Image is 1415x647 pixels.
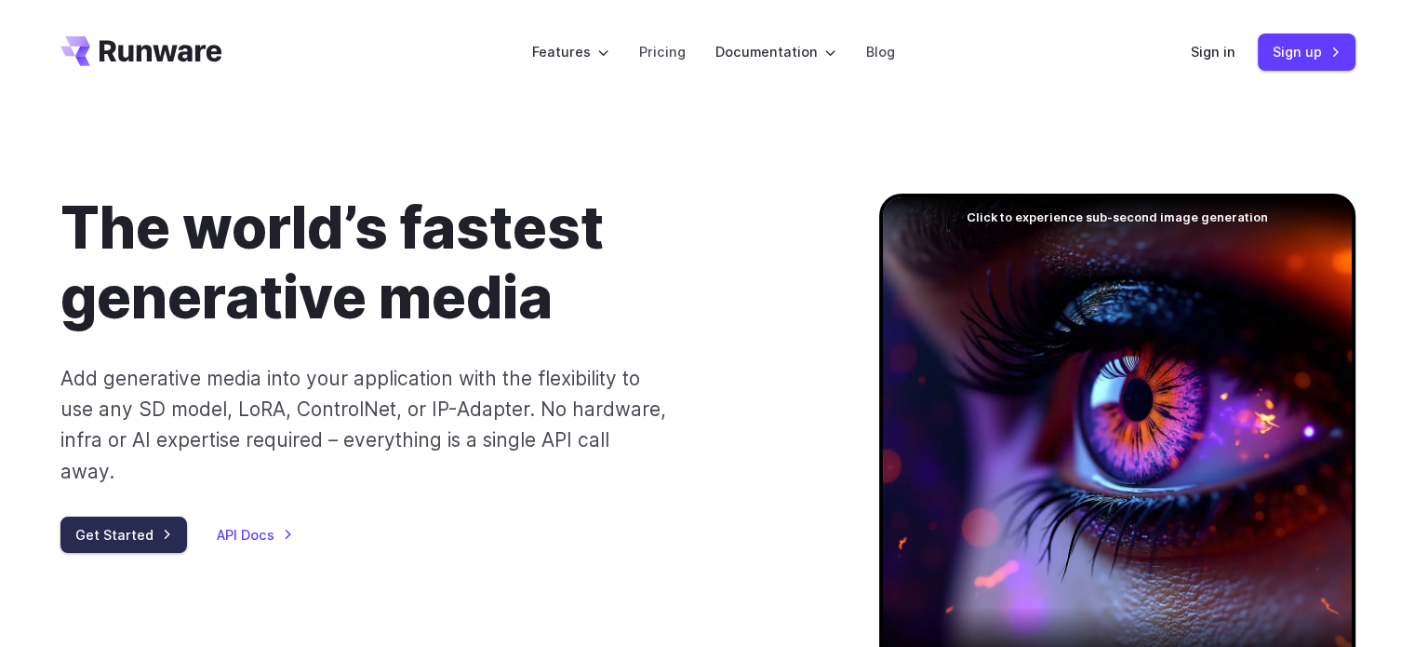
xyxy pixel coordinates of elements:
a: Sign up [1258,34,1355,70]
a: Go to / [60,36,222,66]
a: Sign in [1191,41,1235,62]
a: Pricing [639,41,686,62]
a: Blog [866,41,895,62]
label: Documentation [715,41,836,62]
a: Get Started [60,517,187,553]
a: API Docs [217,524,293,546]
h1: The world’s fastest generative media [60,194,820,333]
p: Add generative media into your application with the flexibility to use any SD model, LoRA, Contro... [60,363,668,487]
label: Features [532,41,609,62]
